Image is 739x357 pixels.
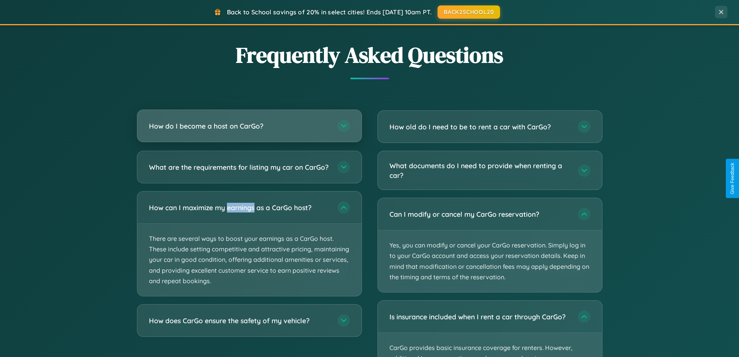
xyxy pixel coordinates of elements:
h3: How old do I need to be to rent a car with CarGo? [389,122,570,132]
div: Give Feedback [730,163,735,194]
h3: How do I become a host on CarGo? [149,121,330,131]
span: Back to School savings of 20% in select cities! Ends [DATE] 10am PT. [227,8,432,16]
p: Yes, you can modify or cancel your CarGo reservation. Simply log in to your CarGo account and acc... [378,230,602,292]
h3: How can I maximize my earnings as a CarGo host? [149,203,330,212]
h3: Is insurance included when I rent a car through CarGo? [389,312,570,322]
h2: Frequently Asked Questions [137,40,602,70]
p: There are several ways to boost your earnings as a CarGo host. These include setting competitive ... [137,224,362,296]
button: BACK2SCHOOL20 [438,5,500,19]
h3: What documents do I need to provide when renting a car? [389,161,570,180]
h3: Can I modify or cancel my CarGo reservation? [389,209,570,219]
h3: What are the requirements for listing my car on CarGo? [149,162,330,172]
h3: How does CarGo ensure the safety of my vehicle? [149,316,330,326]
